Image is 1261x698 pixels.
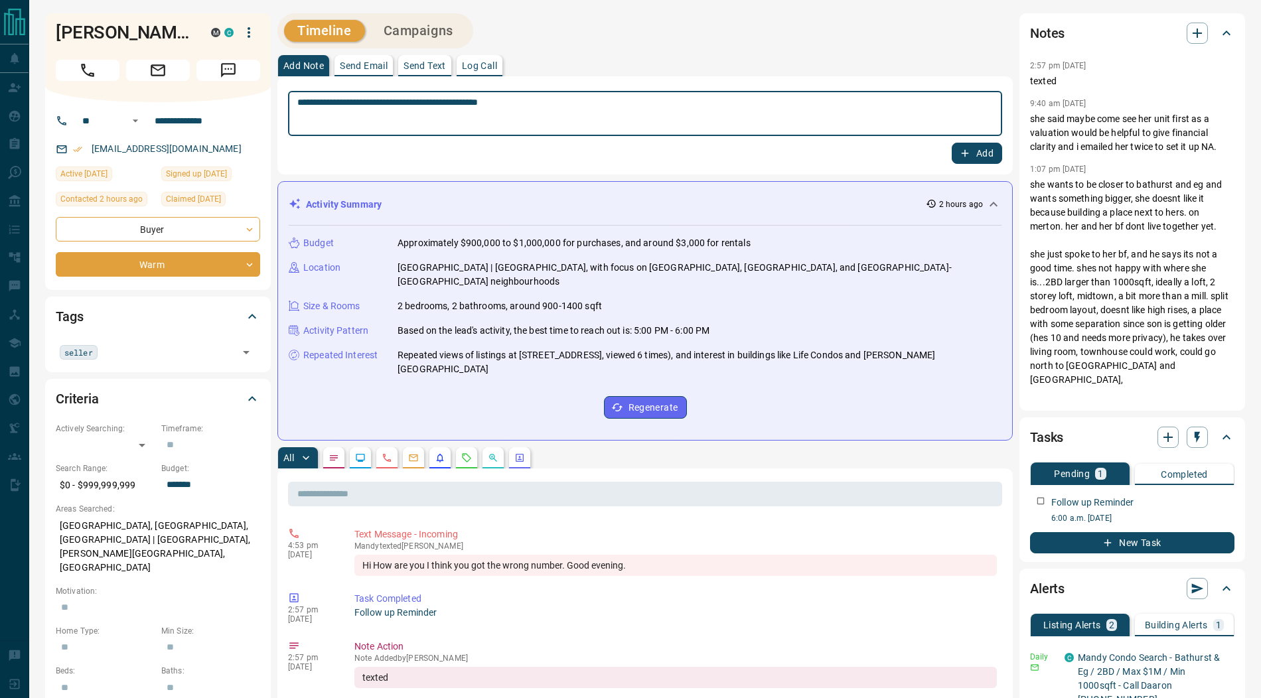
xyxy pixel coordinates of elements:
span: Call [56,60,119,81]
div: condos.ca [1065,653,1074,662]
p: Areas Searched: [56,503,260,515]
a: [EMAIL_ADDRESS][DOMAIN_NAME] [92,143,242,154]
p: Activity Summary [306,198,382,212]
p: Search Range: [56,462,155,474]
p: 2:57 pm [288,653,334,662]
svg: Calls [382,453,392,463]
svg: Listing Alerts [435,453,445,463]
p: she said maybe come see her unit first as a valuation would be helpful to give financial clarity ... [1030,112,1234,154]
div: Tue May 13 2025 [161,192,260,210]
div: Hi How are you I think you got the wrong number. Good evening. [354,555,997,576]
p: she wants to be closer to bathurst and eg and wants something bigger, she doesnt like it because ... [1030,178,1234,456]
span: Signed up [DATE] [166,167,227,180]
p: 6:00 a.m. [DATE] [1051,512,1234,524]
p: 9:40 am [DATE] [1030,99,1086,108]
h2: Tasks [1030,427,1063,448]
p: texted [1030,74,1234,88]
div: Tasks [1030,421,1234,453]
svg: Emails [408,453,419,463]
p: 2 bedrooms, 2 bathrooms, around 900-1400 sqft [398,299,602,313]
div: texted [354,667,997,688]
p: [DATE] [288,614,334,624]
svg: Lead Browsing Activity [355,453,366,463]
svg: Opportunities [488,453,498,463]
div: Buyer [56,217,260,242]
button: Regenerate [604,396,687,419]
p: Task Completed [354,592,997,606]
p: Add Note [283,61,324,70]
p: Approximately $900,000 to $1,000,000 for purchases, and around $3,000 for rentals [398,236,751,250]
button: New Task [1030,532,1234,553]
button: Campaigns [370,20,467,42]
p: Mandy texted [PERSON_NAME] [354,541,997,551]
div: Alerts [1030,573,1234,604]
svg: Email [1030,663,1039,672]
p: Completed [1161,470,1208,479]
p: 4:53 pm [288,541,334,550]
p: Motivation: [56,585,260,597]
p: 2 [1109,620,1114,630]
div: mrloft.ca [211,28,220,37]
p: Min Size: [161,625,260,637]
h2: Alerts [1030,578,1065,599]
h2: Criteria [56,388,99,409]
span: Contacted 2 hours ago [60,192,143,206]
div: Activity Summary2 hours ago [289,192,1001,217]
p: [DATE] [288,550,334,559]
div: Notes [1030,17,1234,49]
p: Budget [303,236,334,250]
div: Mon Sep 15 2025 [56,192,155,210]
p: 1 [1098,469,1103,478]
div: Criteria [56,383,260,415]
p: Location [303,261,340,275]
button: Add [952,143,1002,164]
p: All [283,453,294,462]
p: Beds: [56,665,155,677]
svg: Notes [329,453,339,463]
p: [DATE] [288,662,334,671]
p: Actively Searching: [56,423,155,435]
p: Activity Pattern [303,324,368,338]
p: Size & Rooms [303,299,360,313]
div: Fri Apr 22 2016 [161,167,260,185]
svg: Email Verified [73,145,82,154]
p: Note Added by [PERSON_NAME] [354,654,997,663]
p: 2:57 pm [288,605,334,614]
h2: Tags [56,306,83,327]
p: Listing Alerts [1043,620,1101,630]
p: Budget: [161,462,260,474]
button: Timeline [284,20,365,42]
p: Repeated Interest [303,348,378,362]
p: Timeframe: [161,423,260,435]
p: Home Type: [56,625,155,637]
p: Follow up Reminder [354,606,997,620]
p: Repeated views of listings at [STREET_ADDRESS], viewed 6 times), and interest in buildings like L... [398,348,1001,376]
p: Building Alerts [1145,620,1208,630]
p: [GEOGRAPHIC_DATA] | [GEOGRAPHIC_DATA], with focus on [GEOGRAPHIC_DATA], [GEOGRAPHIC_DATA], and [G... [398,261,1001,289]
span: Claimed [DATE] [166,192,221,206]
p: 1 [1216,620,1221,630]
span: Email [126,60,190,81]
p: [GEOGRAPHIC_DATA], [GEOGRAPHIC_DATA], [GEOGRAPHIC_DATA] | [GEOGRAPHIC_DATA], [PERSON_NAME][GEOGRA... [56,515,260,579]
p: Log Call [462,61,497,70]
svg: Requests [461,453,472,463]
p: Pending [1054,469,1090,478]
p: Follow up Reminder [1051,496,1134,510]
button: Open [237,343,256,362]
h1: [PERSON_NAME] [56,22,191,43]
span: seller [64,346,93,359]
div: Warm [56,252,260,277]
span: Active [DATE] [60,167,108,180]
h2: Notes [1030,23,1065,44]
p: 2:57 pm [DATE] [1030,61,1086,70]
div: Tags [56,301,260,332]
div: Sun Sep 14 2025 [56,167,155,185]
p: Daily [1030,651,1057,663]
p: Text Message - Incoming [354,527,997,541]
p: $0 - $999,999,999 [56,474,155,496]
svg: Agent Actions [514,453,525,463]
p: Baths: [161,665,260,677]
p: Note Action [354,640,997,654]
p: Send Email [340,61,388,70]
p: 1:07 pm [DATE] [1030,165,1086,174]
